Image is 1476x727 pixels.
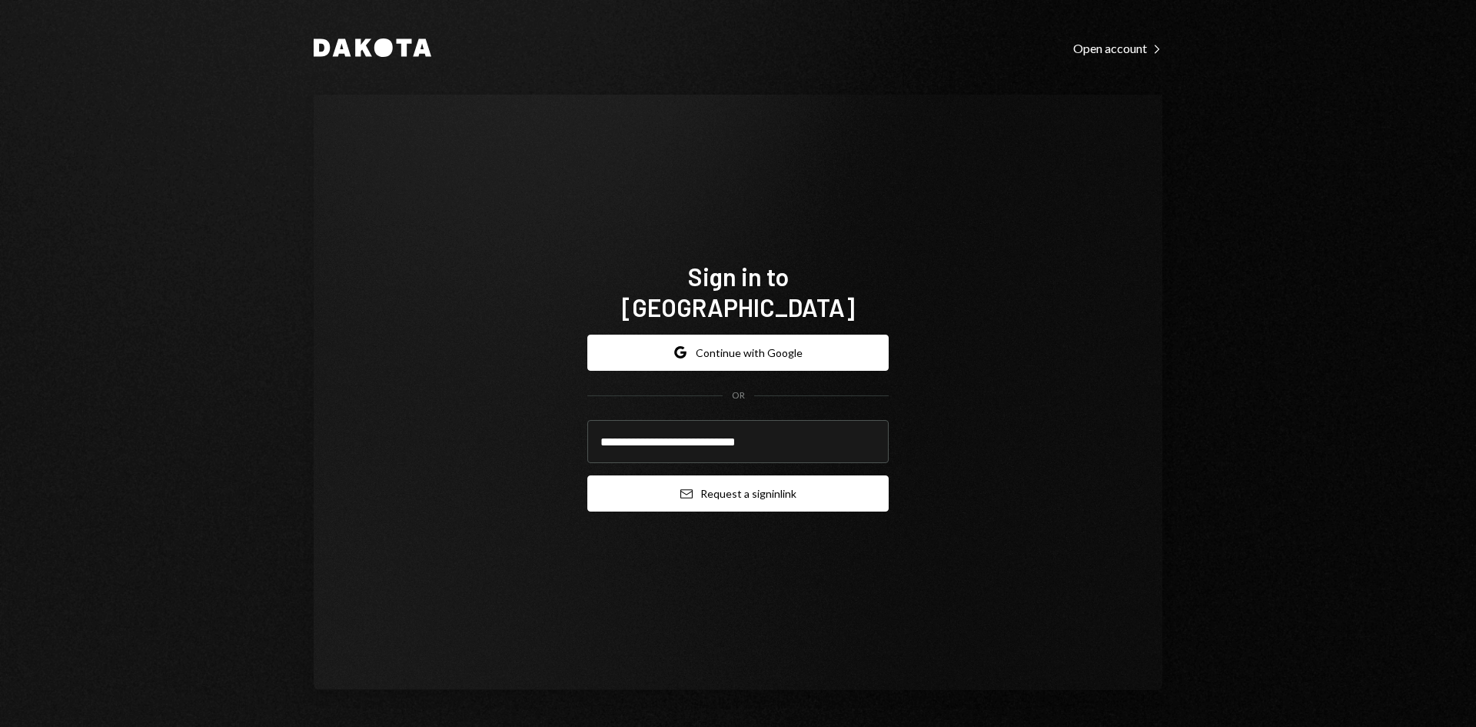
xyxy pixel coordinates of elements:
[587,261,889,322] h1: Sign in to [GEOGRAPHIC_DATA]
[732,389,745,402] div: OR
[1073,41,1162,56] div: Open account
[1073,39,1162,56] a: Open account
[587,335,889,371] button: Continue with Google
[587,475,889,512] button: Request a signinlink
